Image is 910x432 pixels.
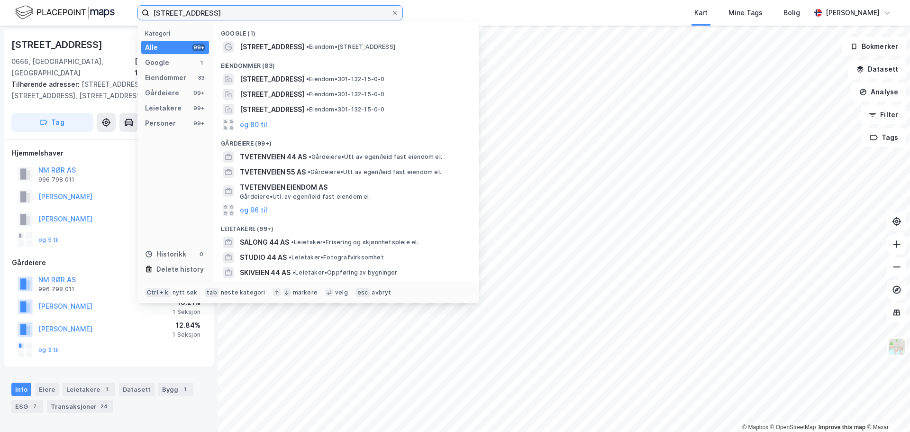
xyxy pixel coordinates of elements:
div: 996 798 011 [38,176,74,184]
span: Gårdeiere • Utl. av egen/leid fast eiendom el. [308,168,441,176]
div: Leietakere (99+) [213,218,479,235]
div: Ctrl + k [145,288,171,297]
div: Leietakere [63,383,115,396]
a: OpenStreetMap [770,424,816,431]
img: Z [888,338,906,356]
img: logo.f888ab2527a4732fd821a326f86c7f29.svg [15,4,115,21]
div: Bolig [783,7,800,18]
div: Google [145,57,169,68]
div: 7 [30,402,39,411]
div: tab [205,288,219,297]
div: 1 [180,385,190,394]
div: Kart [694,7,708,18]
div: neste kategori [221,289,265,296]
div: esc [355,288,370,297]
span: • [306,91,309,98]
span: [STREET_ADDRESS] [240,104,304,115]
span: Gårdeiere • Utl. av egen/leid fast eiendom el. [240,193,371,201]
span: TVETENVEIEN 44 AS [240,151,307,163]
div: [GEOGRAPHIC_DATA], 132/15 [135,56,207,79]
div: Google (1) [213,22,479,39]
div: Historikk [145,248,186,260]
span: Leietaker • Oppføring av bygninger [292,269,398,276]
input: Søk på adresse, matrikkel, gårdeiere, leietakere eller personer [149,6,391,20]
span: • [292,269,295,276]
span: SKIVEIEN 44 AS [240,267,291,278]
div: Hjemmelshaver [12,147,206,159]
div: Gårdeiere [12,257,206,268]
div: Gårdeiere (99+) [213,132,479,149]
div: avbryt [372,289,391,296]
span: • [306,75,309,83]
div: Eiere [35,383,59,396]
div: ESG [11,400,43,413]
span: Gårdeiere • Utl. av egen/leid fast eiendom el. [309,153,442,161]
div: 12.84% [173,320,200,331]
span: • [289,254,291,261]
div: Kontrollprogram for chat [863,386,910,432]
button: og 80 til [240,119,267,130]
span: • [291,239,294,246]
span: • [306,106,309,113]
div: Bygg [158,383,193,396]
span: [STREET_ADDRESS] [240,74,304,85]
div: 1 [102,385,111,394]
div: 83 [198,74,205,82]
div: 0 [198,250,205,258]
div: Personer [145,118,176,129]
div: [PERSON_NAME] [826,7,880,18]
div: [STREET_ADDRESS] [11,37,104,52]
div: nytt søk [173,289,198,296]
div: 99+ [192,119,205,127]
div: 99+ [192,89,205,97]
div: 0666, [GEOGRAPHIC_DATA], [GEOGRAPHIC_DATA] [11,56,135,79]
iframe: Chat Widget [863,386,910,432]
span: • [308,168,310,175]
div: 1 Seksjon [173,308,200,316]
div: 99+ [192,104,205,112]
div: velg [335,289,348,296]
span: SALONG 44 AS [240,237,289,248]
div: Gårdeiere [145,87,179,99]
span: • [306,43,309,50]
span: Tilhørende adresser: [11,80,82,88]
div: Kategori [145,30,209,37]
div: 24 [99,402,109,411]
div: Mine Tags [728,7,763,18]
span: Eiendom • [STREET_ADDRESS] [306,43,395,51]
span: Eiendom • 301-132-15-0-0 [306,91,385,98]
div: Eiendommer (83) [213,55,479,72]
div: Transaksjoner [47,400,113,413]
span: STUDIO 44 AS [240,252,287,263]
span: [STREET_ADDRESS] [240,89,304,100]
button: og 96 til [240,204,267,216]
div: [STREET_ADDRESS], [STREET_ADDRESS], [STREET_ADDRESS] [11,79,199,101]
button: Tags [862,128,906,147]
div: 1 Seksjon [173,331,200,339]
button: Bokmerker [842,37,906,56]
span: Eiendom • 301-132-15-0-0 [306,75,385,83]
div: Info [11,383,31,396]
div: Datasett [119,383,155,396]
span: [STREET_ADDRESS] [240,41,304,53]
button: Analyse [851,83,906,101]
span: TVETENVEIEN 55 AS [240,166,306,178]
a: Improve this map [819,424,865,431]
button: Tag [11,113,93,132]
button: Filter [861,105,906,124]
span: Leietaker • Frisering og skjønnhetspleie el. [291,239,419,246]
a: Mapbox [742,424,768,431]
div: markere [293,289,318,296]
div: 1 [198,59,205,66]
button: Datasett [848,60,906,79]
span: Leietaker • Fotografvirksomhet [289,254,384,261]
div: Eiendommer [145,72,186,83]
div: Alle [145,42,158,53]
div: Leietakere [145,102,182,114]
div: 99+ [192,44,205,51]
span: • [309,153,311,160]
div: Delete history [156,264,204,275]
span: Eiendom • 301-132-15-0-0 [306,106,385,113]
div: 996 798 011 [38,285,74,293]
span: TVETENVEIEN EIENDOM AS [240,182,467,193]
